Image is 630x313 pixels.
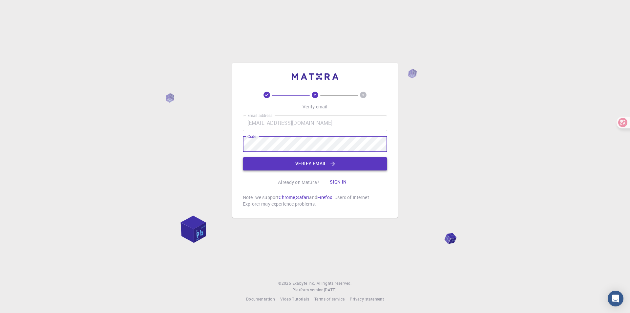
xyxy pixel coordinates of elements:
a: Exabyte Inc. [292,280,315,287]
span: Terms of service [314,296,345,302]
p: Verify email [303,103,328,110]
a: Safari [296,194,309,200]
a: Documentation [246,296,275,302]
a: Chrome [279,194,295,200]
a: Firefox [317,194,332,200]
text: 2 [314,93,316,97]
a: Video Tutorials [280,296,309,302]
span: Video Tutorials [280,296,309,302]
span: Privacy statement [350,296,384,302]
button: Verify email [243,157,387,170]
a: Terms of service [314,296,345,302]
a: Privacy statement [350,296,384,302]
span: All rights reserved. [317,280,352,287]
button: Sign in [325,176,352,189]
label: Email address [247,113,272,118]
text: 3 [362,93,364,97]
p: Note: we support , and . Users of Internet Explorer may experience problems. [243,194,387,207]
span: Exabyte Inc. [292,280,315,286]
a: [DATE]. [324,287,338,293]
label: Code [247,134,256,139]
div: Open Intercom Messenger [608,291,623,306]
span: [DATE] . [324,287,338,292]
span: Platform version [292,287,324,293]
span: © 2025 [278,280,292,287]
span: Documentation [246,296,275,302]
p: Already on Mat3ra? [278,179,319,186]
